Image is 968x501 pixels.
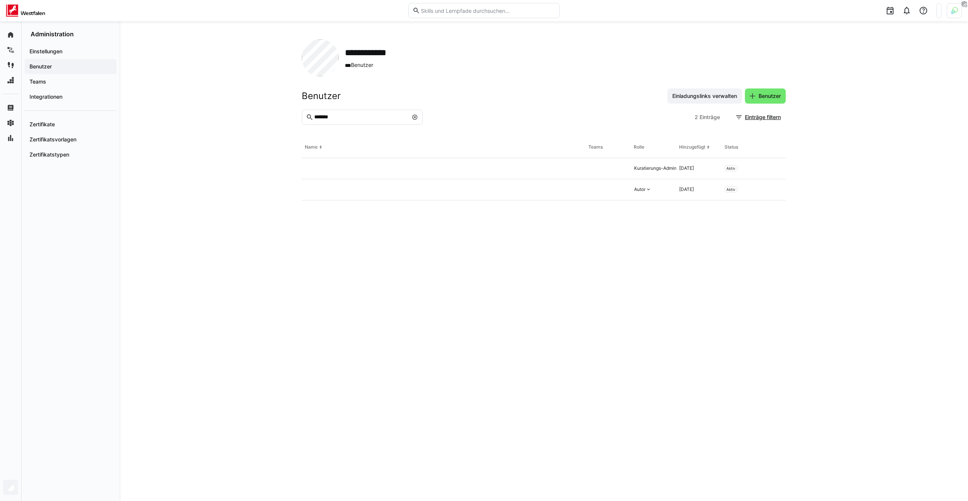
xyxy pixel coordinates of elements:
h2: Benutzer [302,90,341,102]
span: Einladungslinks verwalten [671,92,738,100]
span: [DATE] [679,165,694,171]
div: Autor [634,186,645,192]
input: Skills und Lernpfade durchsuchen… [420,7,555,14]
div: Hinzugefügt [679,144,705,150]
div: Kuratierungs-Admin [634,165,676,171]
span: 2 [695,113,698,121]
div: Name [305,144,318,150]
div: Teams [588,144,603,150]
span: Einträge [700,113,720,121]
div: Status [724,144,738,150]
span: Aktiv [726,166,735,171]
span: Benutzer [345,61,386,69]
span: Einträge filtern [744,113,782,121]
div: Rolle [634,144,644,150]
span: Aktiv [726,187,735,192]
span: [DATE] [679,186,694,192]
button: Einträge filtern [731,110,786,125]
button: Benutzer [745,88,786,104]
button: Einladungslinks verwalten [667,88,742,104]
span: Benutzer [757,92,782,100]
